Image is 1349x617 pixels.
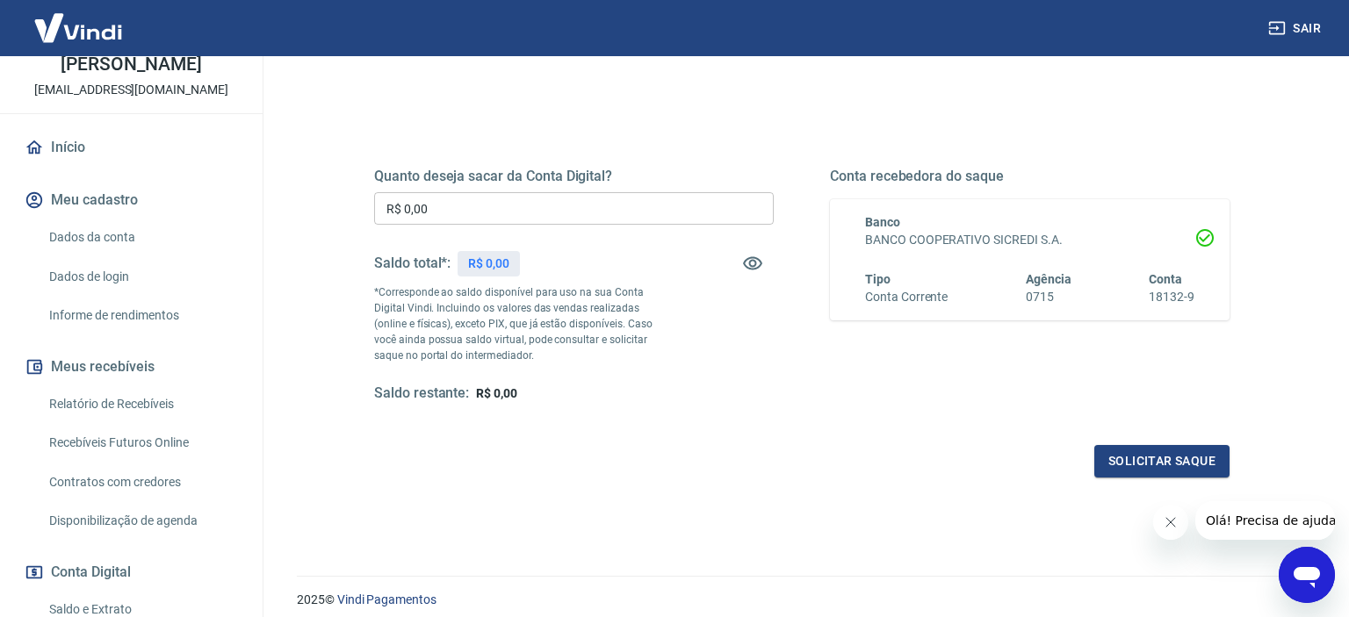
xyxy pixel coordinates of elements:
p: [EMAIL_ADDRESS][DOMAIN_NAME] [34,81,228,99]
h5: Saldo restante: [374,384,469,403]
a: Contratos com credores [42,464,242,500]
a: Dados de login [42,259,242,295]
p: *Corresponde ao saldo disponível para uso na sua Conta Digital Vindi. Incluindo os valores das ve... [374,284,674,363]
button: Sair [1265,12,1328,45]
span: R$ 0,00 [476,386,517,400]
a: Relatório de Recebíveis [42,386,242,422]
a: Disponibilização de agenda [42,503,242,539]
p: R$ 0,00 [468,255,509,273]
img: Vindi [21,1,135,54]
button: Meu cadastro [21,181,242,219]
h6: BANCO COOPERATIVO SICREDI S.A. [865,231,1194,249]
a: Recebíveis Futuros Online [42,425,242,461]
button: Conta Digital [21,553,242,592]
iframe: Fechar mensagem [1153,505,1188,540]
span: Conta [1149,272,1182,286]
h5: Quanto deseja sacar da Conta Digital? [374,168,774,185]
h5: Saldo total*: [374,255,451,272]
a: Início [21,128,242,167]
p: 2025 © [297,591,1307,609]
h6: Conta Corrente [865,288,948,306]
span: Tipo [865,272,891,286]
span: Banco [865,215,900,229]
h6: 0715 [1026,288,1071,306]
span: Olá! Precisa de ajuda? [11,12,148,26]
h5: Conta recebedora do saque [830,168,1230,185]
a: Informe de rendimentos [42,298,242,334]
span: Agência [1026,272,1071,286]
button: Meus recebíveis [21,348,242,386]
iframe: Botão para abrir a janela de mensagens [1279,547,1335,603]
iframe: Mensagem da empresa [1195,501,1335,540]
h6: 18132-9 [1149,288,1194,306]
button: Solicitar saque [1094,445,1230,477]
a: Vindi Pagamentos [337,592,436,606]
a: Dados da conta [42,219,242,255]
p: [PERSON_NAME] [61,55,201,74]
